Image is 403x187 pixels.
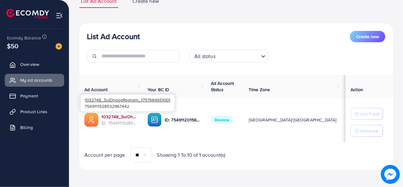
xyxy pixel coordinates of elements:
[148,86,169,93] span: Your BC ID
[84,151,125,159] span: Account per page
[101,114,137,120] a: 1032748_SuiDhagaResham_1757664651001
[351,86,363,93] span: Action
[157,151,226,159] span: Showing 1 To 10 of 1 account(s)
[193,52,217,61] span: All status
[101,120,137,126] span: ID: 7549111528532967442
[360,127,378,135] p: Withdraw
[381,165,400,184] img: image
[211,80,234,93] span: Ad Account Status
[20,124,33,131] span: Billing
[20,77,52,83] span: My ad accounts
[85,97,170,103] span: 1032748_SuiDhagaResham_1757664651001
[56,43,62,50] img: image
[249,117,337,123] span: [GEOGRAPHIC_DATA]/[GEOGRAPHIC_DATA]
[351,108,383,120] button: Add Fund
[84,113,98,127] img: ic-ads-acc.e4c84228.svg
[20,108,47,115] span: Product Links
[7,41,18,50] span: $50
[5,58,64,71] a: Overview
[6,9,49,19] img: logo
[20,61,39,67] span: Overview
[350,31,385,42] button: Create new
[249,86,270,93] span: Time Zone
[190,50,269,62] div: Search for option
[20,93,38,99] span: Payment
[87,32,140,41] h3: List Ad Account
[5,105,64,118] a: Product Links
[360,110,379,118] p: Add Fund
[148,113,162,127] img: ic-ba-acc.ded83a64.svg
[165,116,201,124] p: ID: 7549112015634153473
[84,86,108,93] span: Ad Account
[217,50,259,61] input: Search for option
[5,90,64,102] a: Payment
[56,12,63,19] img: menu
[351,125,383,137] button: Withdraw
[7,35,41,41] span: Ecomdy Balance
[81,95,174,111] div: 7549111528532967442
[211,116,233,124] span: Review
[356,33,379,40] span: Create new
[5,121,64,134] a: Billing
[5,74,64,86] a: My ad accounts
